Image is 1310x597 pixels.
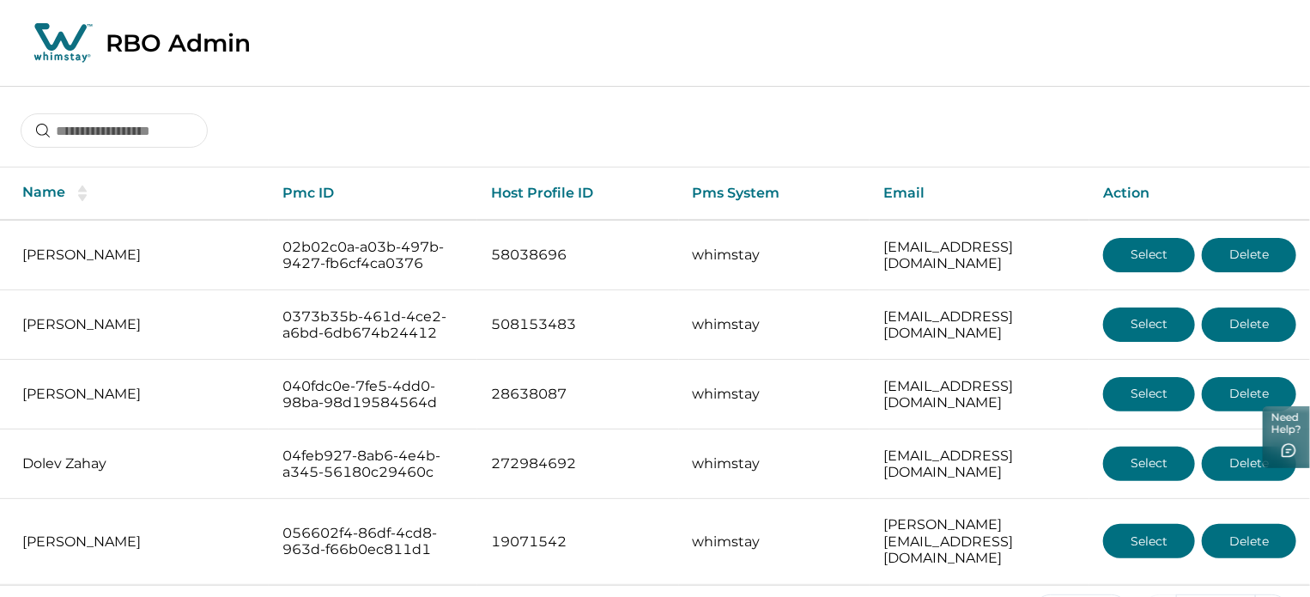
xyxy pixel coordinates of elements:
p: [EMAIL_ADDRESS][DOMAIN_NAME] [883,378,1076,411]
p: whimstay [693,247,857,264]
p: 02b02c0a-a03b-497b-9427-fb6cf4ca0376 [282,239,464,272]
p: [PERSON_NAME][EMAIL_ADDRESS][DOMAIN_NAME] [883,516,1076,567]
p: [PERSON_NAME] [22,533,255,551]
th: Pms System [679,168,870,220]
p: whimstay [693,455,857,472]
button: Delete [1202,308,1296,342]
p: 508153483 [491,316,664,333]
p: [PERSON_NAME] [22,247,255,264]
p: whimstay [693,316,857,333]
button: Delete [1202,524,1296,558]
button: Delete [1202,377,1296,411]
th: Pmc ID [269,168,477,220]
button: Select [1103,524,1195,558]
p: 056602f4-86df-4cd8-963d-f66b0ec811d1 [282,525,464,558]
p: 19071542 [491,533,664,551]
p: 28638087 [491,386,664,403]
p: [PERSON_NAME] [22,316,255,333]
p: whimstay [693,533,857,551]
button: Delete [1202,447,1296,481]
button: Delete [1202,238,1296,272]
p: [EMAIL_ADDRESS][DOMAIN_NAME] [883,448,1076,481]
p: [EMAIL_ADDRESS][DOMAIN_NAME] [883,239,1076,272]
button: Select [1103,377,1195,411]
th: Action [1089,168,1310,220]
p: [PERSON_NAME] [22,386,255,403]
p: RBO Admin [106,28,251,58]
button: sorting [65,185,100,202]
p: 272984692 [491,455,664,472]
button: Select [1103,447,1195,481]
button: Select [1103,308,1195,342]
p: Dolev Zahay [22,455,255,472]
th: Host Profile ID [477,168,678,220]
p: 58038696 [491,247,664,264]
th: Email [870,168,1089,220]
p: [EMAIL_ADDRESS][DOMAIN_NAME] [883,308,1076,342]
p: 0373b35b-461d-4ce2-a6bd-6db674b24412 [282,308,464,342]
button: Select [1103,238,1195,272]
p: 040fdc0e-7fe5-4dd0-98ba-98d19584564d [282,378,464,411]
p: whimstay [693,386,857,403]
p: 04feb927-8ab6-4e4b-a345-56180c29460c [282,448,464,481]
